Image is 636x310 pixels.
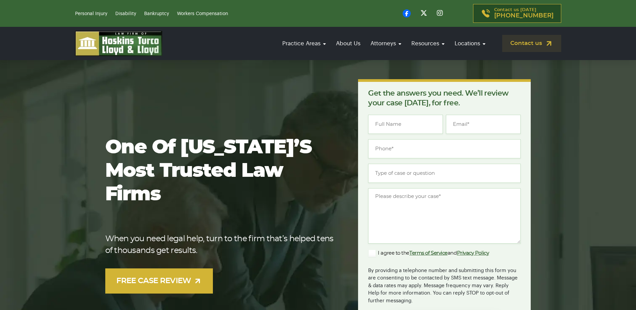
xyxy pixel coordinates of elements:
input: Type of case or question [368,164,521,183]
a: About Us [333,34,364,53]
img: logo [75,31,162,56]
input: Phone* [368,139,521,158]
a: Resources [408,34,448,53]
div: By providing a telephone number and submitting this form you are consenting to be contacted by SM... [368,263,521,305]
h1: One of [US_STATE]’s most trusted law firms [105,136,337,206]
a: Workers Compensation [177,11,228,16]
a: Terms of Service [409,251,448,256]
a: Locations [451,34,489,53]
p: Get the answers you need. We’ll review your case [DATE], for free. [368,89,521,108]
a: FREE CASE REVIEW [105,268,213,294]
a: Disability [115,11,136,16]
input: Email* [446,115,521,134]
a: Contact us [502,35,561,52]
p: Contact us [DATE] [494,8,554,19]
a: Practice Areas [279,34,329,53]
a: Bankruptcy [144,11,169,16]
label: I agree to the and [368,249,489,257]
p: When you need legal help, turn to the firm that’s helped tens of thousands get results. [105,233,337,257]
a: Attorneys [367,34,405,53]
a: Privacy Policy [457,251,489,256]
a: Contact us [DATE][PHONE_NUMBER] [473,4,561,23]
a: Personal Injury [75,11,107,16]
input: Full Name [368,115,443,134]
span: [PHONE_NUMBER] [494,12,554,19]
img: arrow-up-right-light.svg [193,277,202,285]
